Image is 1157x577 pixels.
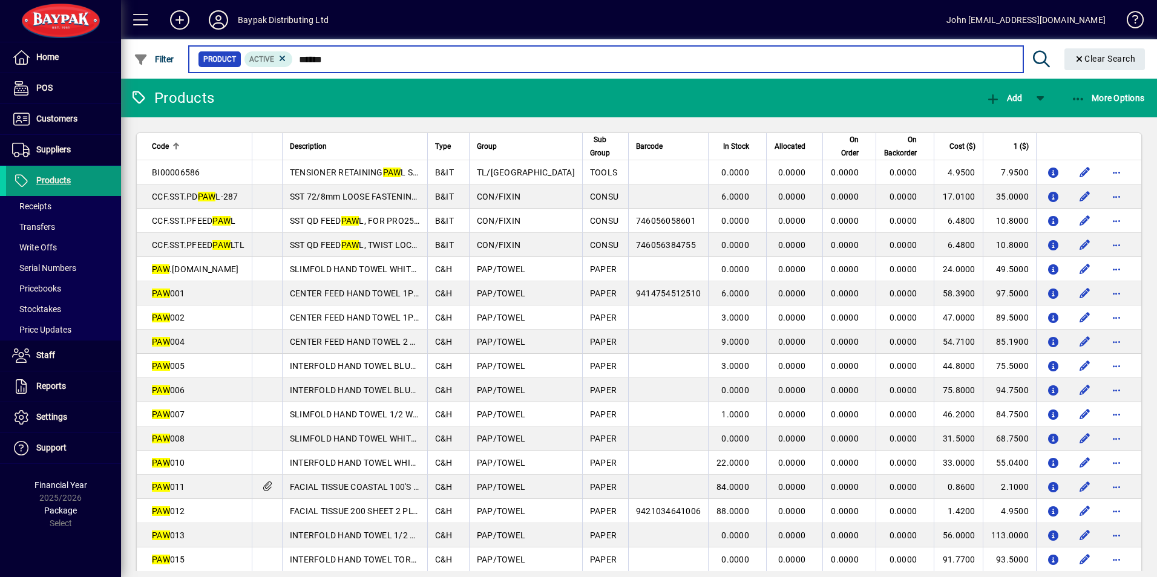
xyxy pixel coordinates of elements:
span: PAP/TOWEL [477,385,525,395]
div: Allocated [774,140,816,153]
span: 0.0000 [778,168,806,177]
span: CONSU [590,192,618,201]
span: On Order [830,133,859,160]
span: 0.0000 [778,240,806,250]
a: Write Offs [6,237,121,258]
span: Home [36,52,59,62]
button: More options [1107,235,1126,255]
span: 0.0000 [831,482,859,492]
span: CENTER FEED HAND TOWEL 2 PLY WHITE (6) [290,337,466,347]
a: Receipts [6,196,121,217]
button: Edit [1075,211,1095,230]
span: C&H [435,337,453,347]
td: 54.7100 [934,330,983,354]
div: John [EMAIL_ADDRESS][DOMAIN_NAME] [946,10,1106,30]
span: Transfers [12,222,55,232]
td: 24.0000 [934,257,983,281]
span: 0.0000 [778,409,806,419]
td: 4.9500 [934,160,983,184]
span: PAPER [590,288,617,298]
span: C&H [435,385,453,395]
td: 6.4800 [934,233,983,257]
span: PAPER [590,506,617,516]
span: Staff [36,350,55,360]
span: Customers [36,114,77,123]
span: 0.0000 [831,506,859,516]
span: On Backorder [883,133,917,160]
span: INTERFOLD HAND TOWEL BLUE (4000) [290,361,444,371]
span: 010 [152,458,185,468]
span: C&H [435,264,453,274]
span: PAPER [590,385,617,395]
span: PAPER [590,409,617,419]
span: Clear Search [1074,54,1136,64]
span: Allocated [775,140,805,153]
span: 0.0000 [831,240,859,250]
button: More options [1107,477,1126,497]
td: 89.5000 [983,305,1036,330]
td: 46.2000 [934,402,983,426]
span: INTERFOLD HAND TOWEL WHITE (3000) WIDE FOLD - VALUE [290,458,528,468]
span: C&H [435,409,453,419]
span: 0.0000 [831,337,859,347]
span: Stocktakes [12,304,61,314]
a: Settings [6,402,121,432]
div: On Order [830,133,870,160]
span: Description [290,140,327,153]
a: Suppliers [6,135,121,165]
span: Product [203,53,236,65]
span: 0.0000 [831,168,859,177]
span: Cost ($) [949,140,975,153]
a: Support [6,433,121,463]
span: C&H [435,482,453,492]
span: More Options [1071,93,1145,103]
span: 0.0000 [778,313,806,322]
button: More options [1107,187,1126,206]
mat-chip: Activation Status: Active [244,51,293,67]
span: 0.0000 [831,313,859,322]
span: 0.0000 [890,168,917,177]
span: Group [477,140,497,153]
em: PAW [198,192,216,201]
span: 0.0000 [831,192,859,201]
span: 012 [152,506,185,516]
button: More options [1107,211,1126,230]
span: 0.0000 [890,288,917,298]
span: C&H [435,288,453,298]
button: More options [1107,429,1126,448]
span: 0.0000 [778,288,806,298]
td: 7.9500 [983,160,1036,184]
span: CON/FIXIN [477,216,520,226]
span: PAPER [590,482,617,492]
span: PAP/TOWEL [477,506,525,516]
span: In Stock [723,140,749,153]
span: 0.0000 [721,240,749,250]
span: Settings [36,412,67,422]
span: Code [152,140,169,153]
span: 88.0000 [716,506,749,516]
button: More options [1107,453,1126,472]
span: PAPER [590,337,617,347]
span: .[DOMAIN_NAME] [152,264,238,274]
td: 10.8000 [983,209,1036,233]
span: CON/FIXIN [477,192,520,201]
span: CCF.SST.PFEED L [152,216,235,226]
span: PAP/TOWEL [477,337,525,347]
span: PAP/TOWEL [477,264,525,274]
td: 94.7500 [983,378,1036,402]
span: SLIMFOLD HAND TOWEL 1/2 WIPE [290,409,426,419]
div: Type [435,140,462,153]
a: Knowledge Base [1118,2,1142,42]
span: 746056058601 [636,216,696,226]
span: 0.0000 [890,482,917,492]
span: Receipts [12,201,51,211]
span: PAP/TOWEL [477,530,525,540]
button: Edit [1075,477,1095,497]
div: Sub Group [590,133,621,160]
span: PAPER [590,361,617,371]
td: 31.5000 [934,426,983,451]
span: C&H [435,530,453,540]
em: PAW [152,409,170,419]
span: SLIMFOLD HAND TOWEL WHITE VIRGIN 230 x 230 1 ply FSC* mix (200/4000)/Bale (MP) [290,264,634,274]
span: POS [36,83,53,93]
